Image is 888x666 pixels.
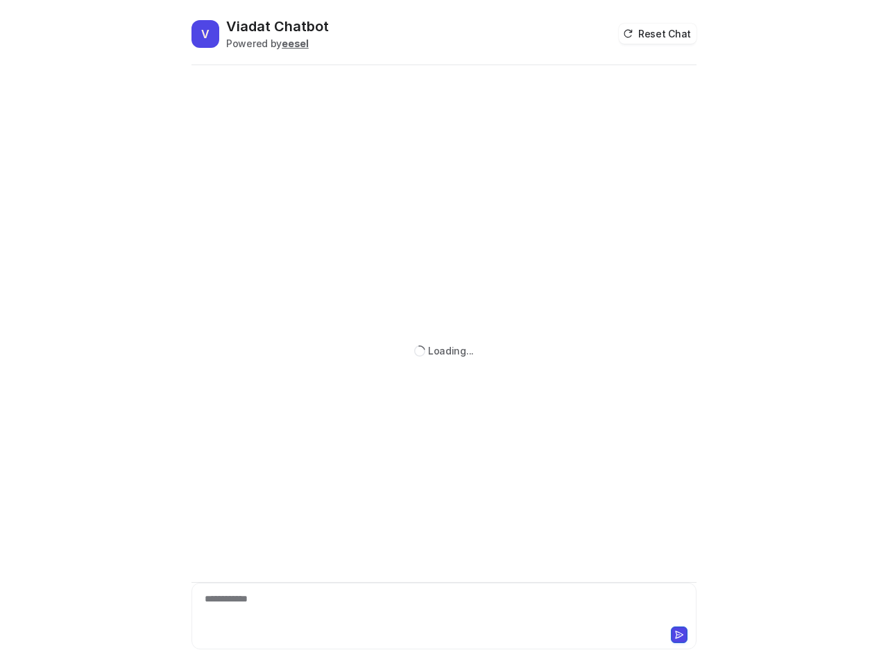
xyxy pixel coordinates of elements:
div: Loading... [428,343,474,358]
b: eesel [282,37,309,49]
div: Powered by [226,36,329,51]
span: V [191,20,219,48]
h2: Viadat Chatbot [226,17,329,36]
button: Reset Chat [619,24,697,44]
